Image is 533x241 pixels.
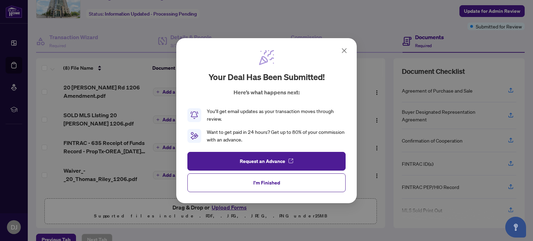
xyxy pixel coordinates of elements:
[240,155,285,166] span: Request an Advance
[253,177,280,188] span: I'm Finished
[234,88,300,96] p: Here’s what happens next:
[207,107,346,123] div: You’ll get email updates as your transaction moves through review.
[505,217,526,238] button: Open asap
[207,128,346,144] div: Want to get paid in 24 hours? Get up to 80% of your commission with an advance.
[187,173,346,192] button: I'm Finished
[209,71,325,83] h2: Your deal has been submitted!
[187,152,346,170] button: Request an Advance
